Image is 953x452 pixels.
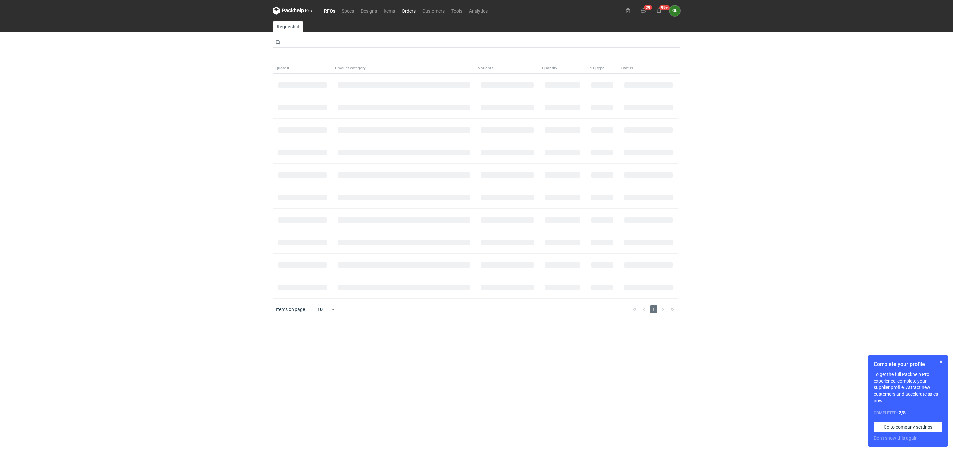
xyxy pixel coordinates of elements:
button: Status [619,63,678,73]
a: Go to company settings [874,422,942,432]
a: Items [380,7,398,15]
span: Status [621,66,633,71]
div: 10 [309,305,331,314]
span: 1 [650,305,657,313]
p: To get the full Packhelp Pro experience, complete your supplier profile. Attract new customers an... [874,371,942,404]
button: Product category [332,63,476,73]
button: Skip for now [937,358,945,366]
a: RFQs [321,7,339,15]
a: Analytics [466,7,491,15]
strong: 2 / 8 [899,410,906,415]
span: Variants [478,66,493,71]
svg: Packhelp Pro [273,7,312,15]
a: Specs [339,7,357,15]
span: Items on page [276,306,305,313]
a: Designs [357,7,380,15]
a: Tools [448,7,466,15]
a: Orders [398,7,419,15]
a: Customers [419,7,448,15]
button: 29 [638,5,649,16]
span: Product category [335,66,366,71]
div: Olga Łopatowicz [669,5,680,16]
h1: Complete your profile [874,360,942,368]
a: Requested [273,21,303,32]
span: Quote ID [275,66,291,71]
button: 99+ [654,5,664,16]
span: RFQ type [588,66,604,71]
div: Completed: [874,409,942,416]
button: Quote ID [273,63,332,73]
button: OŁ [669,5,680,16]
button: Don’t show this again [874,435,918,441]
span: Quantity [542,66,557,71]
